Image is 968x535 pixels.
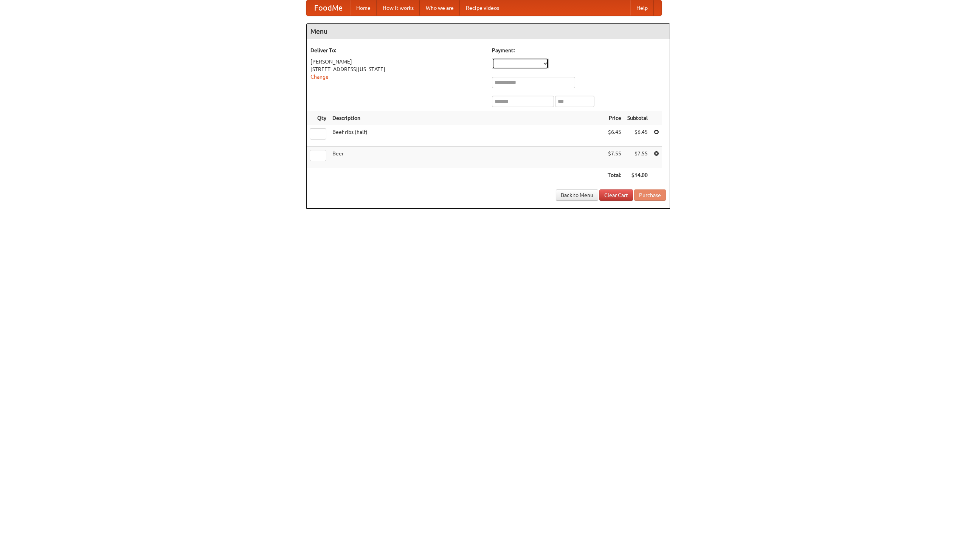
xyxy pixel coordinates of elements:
[350,0,377,16] a: Home
[460,0,505,16] a: Recipe videos
[329,147,605,168] td: Beer
[630,0,654,16] a: Help
[310,65,484,73] div: [STREET_ADDRESS][US_STATE]
[624,147,651,168] td: $7.55
[605,147,624,168] td: $7.55
[307,0,350,16] a: FoodMe
[310,47,484,54] h5: Deliver To:
[599,189,633,201] a: Clear Cart
[310,74,329,80] a: Change
[624,168,651,182] th: $14.00
[307,111,329,125] th: Qty
[624,111,651,125] th: Subtotal
[420,0,460,16] a: Who we are
[634,189,666,201] button: Purchase
[605,111,624,125] th: Price
[556,189,598,201] a: Back to Menu
[624,125,651,147] td: $6.45
[329,111,605,125] th: Description
[605,168,624,182] th: Total:
[605,125,624,147] td: $6.45
[329,125,605,147] td: Beef ribs (half)
[307,24,670,39] h4: Menu
[310,58,484,65] div: [PERSON_NAME]
[377,0,420,16] a: How it works
[492,47,666,54] h5: Payment:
